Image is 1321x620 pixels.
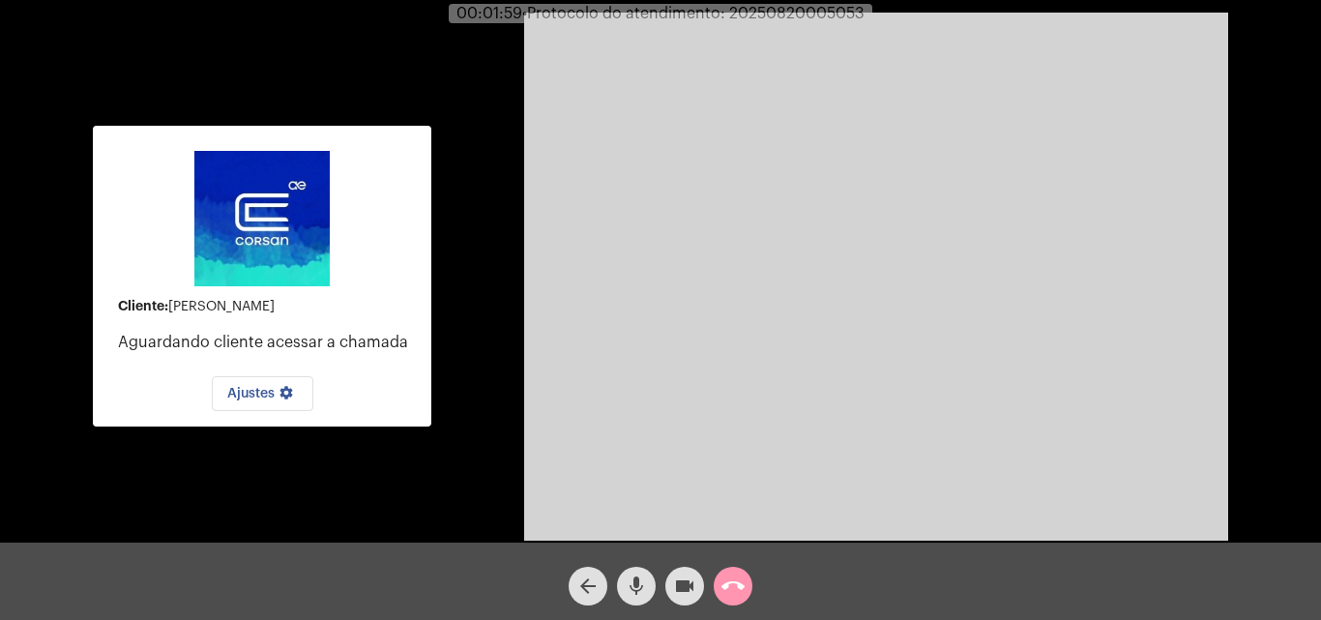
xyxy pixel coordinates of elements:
[194,151,330,286] img: d4669ae0-8c07-2337-4f67-34b0df7f5ae4.jpeg
[118,299,416,314] div: [PERSON_NAME]
[576,575,600,598] mat-icon: arrow_back
[118,299,168,312] strong: Cliente:
[673,575,696,598] mat-icon: videocam
[212,376,313,411] button: Ajustes
[522,6,527,21] span: •
[522,6,865,21] span: Protocolo do atendimento: 20250820005053
[456,6,522,21] span: 00:01:59
[275,385,298,408] mat-icon: settings
[227,387,298,400] span: Ajustes
[118,334,416,351] p: Aguardando cliente acessar a chamada
[625,575,648,598] mat-icon: mic
[721,575,745,598] mat-icon: call_end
